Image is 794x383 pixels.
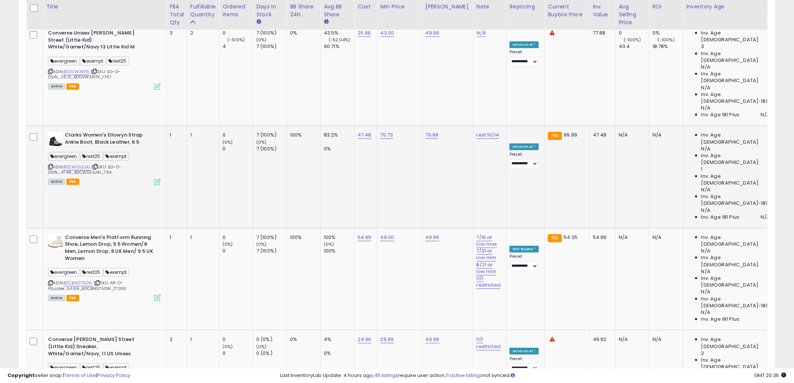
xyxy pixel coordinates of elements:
span: N/A [701,309,710,316]
a: Terms of Use [64,372,96,379]
span: Inv. Age 181 Plus: [701,111,741,118]
div: N/A [653,336,677,343]
div: [PERSON_NAME] [426,3,470,11]
span: N/A [701,248,710,254]
div: 0 [223,132,253,138]
a: 29.99 [380,336,394,343]
small: (0%) [223,344,233,350]
small: (0%) [256,241,267,247]
small: FBA [548,234,562,242]
span: N/A [761,214,770,221]
span: 2 [701,350,704,357]
div: 43.4 [619,43,649,50]
span: FBA [66,83,79,90]
div: 0% [324,146,354,152]
span: exempt [104,268,129,276]
div: Repricing [510,3,541,11]
b: Converse Men's Platform Running Shoe, Lemon Drop, 9.5 Women/8 Men, Lemon Drop, 8 UK Men/ 9.5 UK W... [65,234,156,264]
div: 1 [170,234,181,241]
div: Current Buybox Price [548,3,586,18]
small: (-100%) [657,37,675,43]
b: Converse Unisex [PERSON_NAME] Street (Little Kid) White/Garnet/Navy 13 Little Kid M [48,30,139,53]
div: Win BuyBox * [510,246,539,252]
span: 99.99 [564,131,577,138]
div: Min Price [380,3,419,11]
a: 11/1 restricted [477,336,501,350]
div: 2 [170,336,181,343]
span: N/A [701,288,710,295]
span: Inv. Age [DEMOGRAPHIC_DATA]: [701,132,770,145]
span: FBA [66,179,79,185]
div: 0 [223,146,253,152]
div: 54.99 [593,234,610,241]
div: 0 [223,234,253,241]
div: 0 [619,30,649,36]
a: B0CBNG75DW [63,280,93,286]
img: 31Lji8Nbb+L._SL40_.jpg [48,132,63,147]
small: (-52.04%) [329,37,350,43]
div: ROI [653,3,680,11]
a: 79.99 [426,131,439,139]
a: 25.96 [358,29,371,37]
a: 7/16 ar low max 7/31 ar low mm 8/21 ar low mm 11/1 restricted [477,234,501,289]
span: exempt [104,152,129,161]
small: Days In Stock. [256,18,261,25]
div: 83.2% [324,132,354,138]
span: Inv. Age 181 Plus: [701,316,741,323]
div: 49.92 [593,336,610,343]
div: Days In Stock [256,3,284,18]
span: Inv. Age [DEMOGRAPHIC_DATA]: [701,50,770,64]
small: (0%) [256,37,267,43]
small: (-100%) [624,37,641,43]
div: 0 [223,248,253,254]
div: Avg Selling Price [619,3,646,26]
div: 0% [324,350,354,357]
span: | SKU: SG-O-DSW_26.21_B0DVW3R1TK_1767 [48,69,120,80]
div: seller snap | | [8,372,130,379]
a: 49.99 [426,336,439,343]
span: rest25 [107,57,129,65]
div: 0 (0%) [256,336,287,343]
div: 0 [223,336,253,343]
div: 7 (100%) [256,30,287,36]
a: 49.99 [426,234,439,241]
b: Clarks Women's Ellowyn Strap Ankle Boot, Black Leather, 8.5 [65,132,156,147]
div: 100% [324,234,354,241]
a: 45 listings [374,372,399,379]
a: 49.99 [426,29,439,37]
div: 1 [170,132,181,138]
a: N/A [477,29,486,37]
div: 100% [324,248,354,254]
span: Inv. Age [DEMOGRAPHIC_DATA]-180: [701,296,770,309]
small: (0%) [256,139,267,145]
div: Last InventoryLab Update: 4 hours ago, require user action, not synced. [280,372,786,379]
span: N/A [701,146,710,152]
div: 7 (100%) [256,132,287,138]
span: rest25 [80,152,103,161]
a: 11 active listings [446,372,483,379]
div: Inventory Age [686,3,773,11]
small: (0%) [223,139,233,145]
a: 75.73 [380,131,393,139]
div: 0% [290,30,315,36]
div: Preset: [510,152,539,169]
div: 77.88 [593,30,610,36]
a: B0DVW3R1TK [63,69,90,75]
div: Title [46,3,163,11]
a: 54.99 [358,234,371,241]
a: 47.48 [358,131,371,139]
div: Cost [358,3,374,11]
div: 100% [290,234,315,241]
div: 4 [223,43,253,50]
div: Ordered Items [223,3,250,18]
span: rest25 [80,268,103,276]
span: All listings currently available for purchase on Amazon [48,295,65,301]
span: evergreen [48,57,80,65]
div: Amazon AI * [510,41,539,48]
span: N/A [701,105,710,111]
span: evergreen [48,268,80,276]
span: N/A [701,84,710,91]
span: Inv. Age 181 Plus: [701,214,741,221]
div: 1 [190,132,214,138]
span: Inv. Age [DEMOGRAPHIC_DATA]: [701,254,770,268]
